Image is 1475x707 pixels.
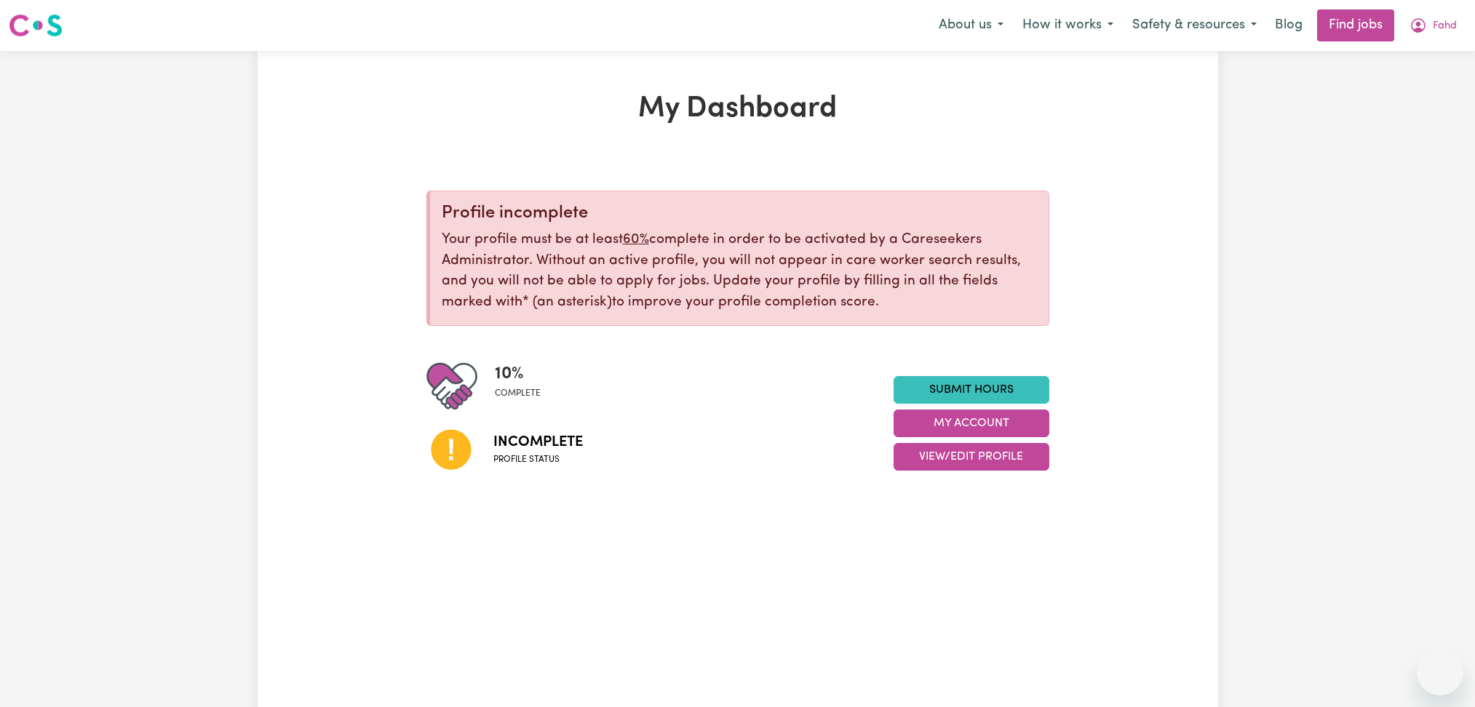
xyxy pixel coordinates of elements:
iframe: Button to launch messaging window [1417,649,1463,695]
a: Careseekers logo [9,9,63,42]
span: complete [495,387,541,400]
button: How it works [1013,10,1123,41]
div: Profile completeness: 10% [495,361,552,412]
span: Incomplete [493,431,583,453]
span: an asterisk [522,295,612,309]
h1: My Dashboard [426,92,1049,127]
p: Your profile must be at least complete in order to be activated by a Careseekers Administrator. W... [442,230,1037,313]
img: Careseekers logo [9,12,63,39]
div: Profile incomplete [442,203,1037,224]
u: 60% [623,233,649,247]
button: Safety & resources [1123,10,1266,41]
a: Find jobs [1317,9,1394,41]
span: 10 % [495,361,541,387]
a: Blog [1266,9,1311,41]
span: Profile status [493,453,583,466]
button: About us [929,10,1013,41]
a: Submit Hours [894,376,1049,404]
button: View/Edit Profile [894,443,1049,471]
button: My Account [1400,10,1466,41]
button: My Account [894,410,1049,437]
span: Fahd [1433,18,1457,34]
